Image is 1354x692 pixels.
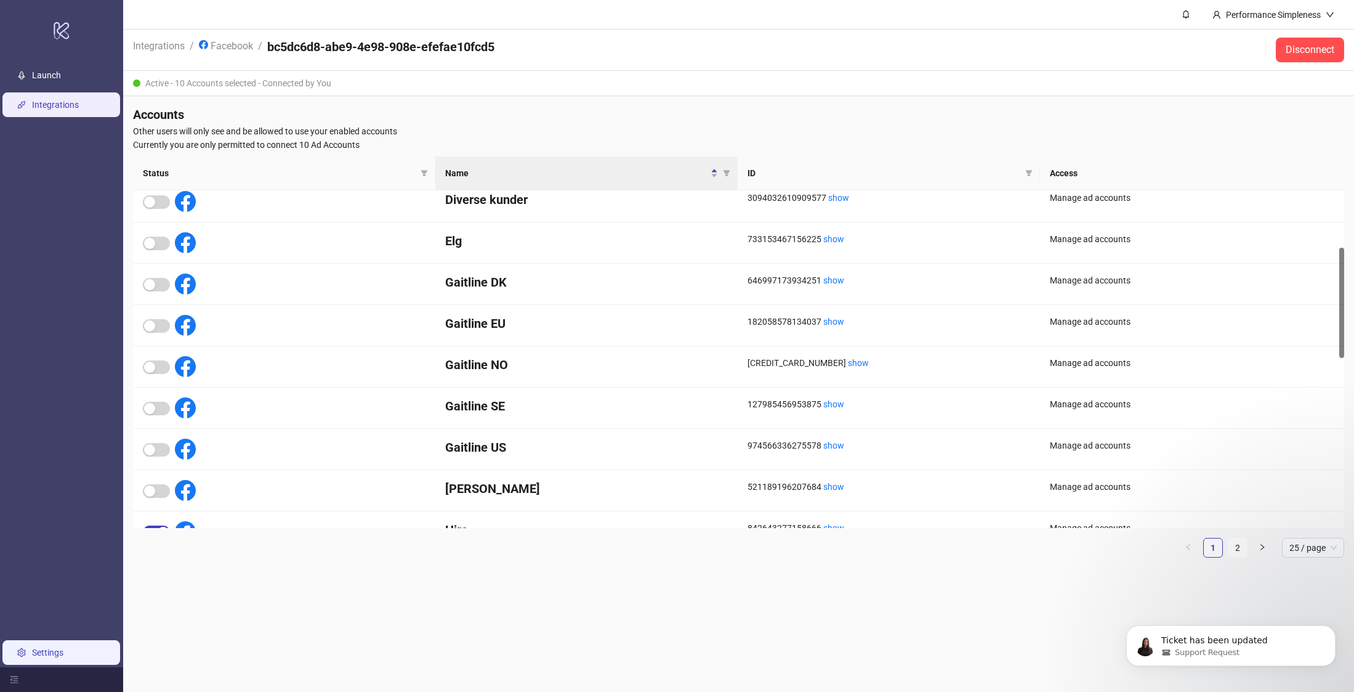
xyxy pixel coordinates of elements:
[1040,157,1344,190] th: Access
[1252,538,1272,558] button: right
[748,274,1030,287] div: 646997173934251
[823,234,844,244] a: show
[445,480,728,497] h4: [PERSON_NAME]
[1050,521,1334,535] div: Manage ad accounts
[748,397,1030,411] div: 127985456953875
[123,71,1354,96] div: Active - 10 Accounts selected - Connected by You
[828,193,849,203] a: show
[445,356,728,373] h4: Gaitline NO
[1050,439,1334,452] div: Manage ad accounts
[143,166,416,180] span: Status
[1282,538,1344,558] div: Page Size
[1050,480,1334,494] div: Manage ad accounts
[720,164,733,182] span: filter
[445,232,728,250] h4: Elg
[1050,315,1334,328] div: Manage ad accounts
[445,521,728,539] h4: Hiro
[748,166,1020,180] span: ID
[32,100,79,110] a: Integrations
[1228,538,1247,558] li: 2
[131,38,187,52] a: Integrations
[723,169,730,177] span: filter
[196,38,256,52] a: Facebook
[748,191,1030,205] div: 3094032610909577
[1203,538,1223,558] li: 1
[748,315,1030,328] div: 182058578134037
[823,399,844,409] a: show
[10,675,18,684] span: menu-fold
[1108,600,1354,686] iframe: Intercom notifications message
[1204,539,1222,557] a: 1
[748,356,1030,370] div: [CREDIT_CARD_NUMBER]
[1050,274,1334,287] div: Manage ad accounts
[133,138,1344,152] span: Currently you are only permitted to connect 10 Ad Accounts
[1050,232,1334,246] div: Manage ad accounts
[1212,10,1221,19] span: user
[1185,543,1192,551] span: left
[748,439,1030,452] div: 974566336275578
[445,274,728,291] h4: Gaitline DK
[748,521,1030,535] div: 842643277158666
[823,275,844,285] a: show
[823,523,844,533] a: show
[1228,539,1247,557] a: 2
[435,157,738,190] th: Name
[1179,538,1198,558] li: Previous Page
[1286,44,1334,55] span: Disconnect
[1259,543,1266,551] span: right
[1050,397,1334,411] div: Manage ad accounts
[445,439,728,456] h4: Gaitline US
[421,169,428,177] span: filter
[445,315,728,332] h4: Gaitline EU
[445,397,728,415] h4: Gaitline SE
[32,70,61,80] a: Launch
[748,232,1030,246] div: 733153467156225
[418,164,430,182] span: filter
[1025,169,1033,177] span: filter
[823,441,844,450] a: show
[1050,356,1334,370] div: Manage ad accounts
[848,358,869,368] a: show
[445,166,708,180] span: Name
[823,317,844,327] a: show
[267,38,494,55] h4: bc5dc6d8-abe9-4e98-908e-efefae10fcd5
[1179,538,1198,558] button: left
[1050,191,1334,205] div: Manage ad accounts
[823,482,844,492] a: show
[1182,10,1190,18] span: bell
[190,38,194,62] li: /
[1326,10,1334,19] span: down
[1221,8,1326,22] div: Performance Simpleness
[133,106,1344,123] h4: Accounts
[1023,164,1035,182] span: filter
[445,191,728,208] h4: Diverse kunder
[1289,539,1337,557] span: 25 / page
[748,480,1030,494] div: 521189196207684
[133,124,1344,138] span: Other users will only see and be allowed to use your enabled accounts
[32,648,63,657] a: Settings
[1252,538,1272,558] li: Next Page
[258,38,262,62] li: /
[1276,38,1344,62] button: Disconnect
